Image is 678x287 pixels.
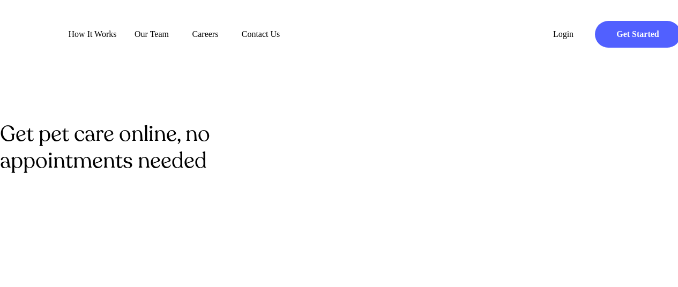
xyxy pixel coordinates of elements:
a: How It Works [61,29,124,40]
span: How It Works [61,29,124,39]
span: Contact Us [233,29,289,39]
strong: Get Started [616,29,659,39]
span: Careers [179,29,232,39]
a: Login [539,21,588,48]
a: Our Team [125,29,178,40]
a: Contact Us [233,29,289,40]
span: Our Team [125,29,178,39]
a: Careers [179,29,232,40]
span: Login [539,29,588,39]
